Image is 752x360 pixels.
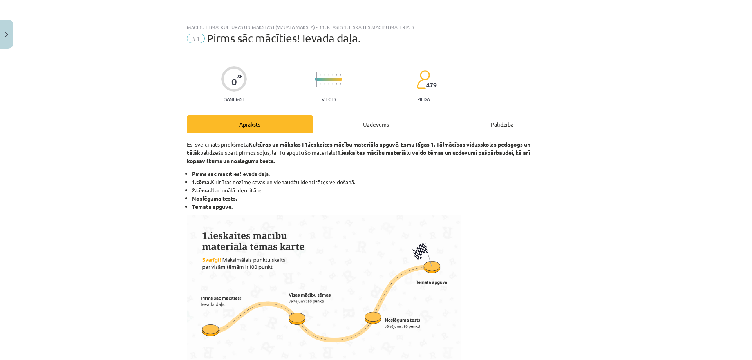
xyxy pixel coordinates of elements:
img: icon-close-lesson-0947bae3869378f0d4975bcd49f059093ad1ed9edebbc8119c70593378902aed.svg [5,32,8,37]
img: students-c634bb4e5e11cddfef0936a35e636f08e4e9abd3cc4e673bd6f9a4125e45ecb1.svg [416,70,430,89]
li: Nacionālā identitāte. [192,186,565,194]
p: Esi sveicināts priekšmeta palīdzēšu spert pirmos soļus, lai Tu apgūtu šo materiālu! [187,140,565,165]
b: Pirms sāc mācīties! [192,170,241,177]
img: icon-short-line-57e1e144782c952c97e751825c79c345078a6d821885a25fce030b3d8c18986b.svg [320,74,321,76]
div: Palīdzība [439,115,565,133]
b: Temata apguve. [192,203,233,210]
div: Uzdevums [313,115,439,133]
span: XP [237,74,242,78]
img: icon-short-line-57e1e144782c952c97e751825c79c345078a6d821885a25fce030b3d8c18986b.svg [336,74,337,76]
p: Saņemsi [221,96,247,102]
img: icon-short-line-57e1e144782c952c97e751825c79c345078a6d821885a25fce030b3d8c18986b.svg [332,74,333,76]
b: 2.tēma. [192,186,211,194]
strong: 1.ieskaites mācību materiāla apguvē. Esmu Rīgas 1. Tālmācības vidusskolas pedagogs un tālāk [187,141,530,156]
img: icon-short-line-57e1e144782c952c97e751825c79c345078a6d821885a25fce030b3d8c18986b.svg [340,83,341,85]
strong: Kultūras un mākslas I [249,141,304,148]
img: icon-short-line-57e1e144782c952c97e751825c79c345078a6d821885a25fce030b3d8c18986b.svg [324,83,325,85]
div: Mācību tēma: Kultūras un mākslas i (vizuālā māksla) - 11. klases 1. ieskaites mācību materiāls [187,24,565,30]
li: Kultūras nozīme savas un vienaudžu identitātes veidošanā. [192,178,565,186]
strong: 1.ieskaites mācību materiālu veido tēmas un uzdevumi pašpārbaudei, kā arī kopsavilkums un noslēgu... [187,149,530,164]
b: 1.tēma. [192,178,211,185]
p: pilda [417,96,430,102]
span: Pirms sāc mācīties! Ievada daļa. [207,32,361,45]
div: Apraksts [187,115,313,133]
img: icon-short-line-57e1e144782c952c97e751825c79c345078a6d821885a25fce030b3d8c18986b.svg [324,74,325,76]
li: Ievada daļa. [192,170,565,178]
span: 479 [426,81,437,89]
span: #1 [187,34,205,43]
img: icon-short-line-57e1e144782c952c97e751825c79c345078a6d821885a25fce030b3d8c18986b.svg [320,83,321,85]
img: icon-short-line-57e1e144782c952c97e751825c79c345078a6d821885a25fce030b3d8c18986b.svg [336,83,337,85]
img: icon-short-line-57e1e144782c952c97e751825c79c345078a6d821885a25fce030b3d8c18986b.svg [328,83,329,85]
b: Noslēguma tests. [192,195,237,202]
img: icon-short-line-57e1e144782c952c97e751825c79c345078a6d821885a25fce030b3d8c18986b.svg [332,83,333,85]
div: 0 [231,76,237,87]
img: icon-long-line-d9ea69661e0d244f92f715978eff75569469978d946b2353a9bb055b3ed8787d.svg [316,72,317,87]
img: icon-short-line-57e1e144782c952c97e751825c79c345078a6d821885a25fce030b3d8c18986b.svg [340,74,341,76]
p: Viegls [322,96,336,102]
img: icon-short-line-57e1e144782c952c97e751825c79c345078a6d821885a25fce030b3d8c18986b.svg [328,74,329,76]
